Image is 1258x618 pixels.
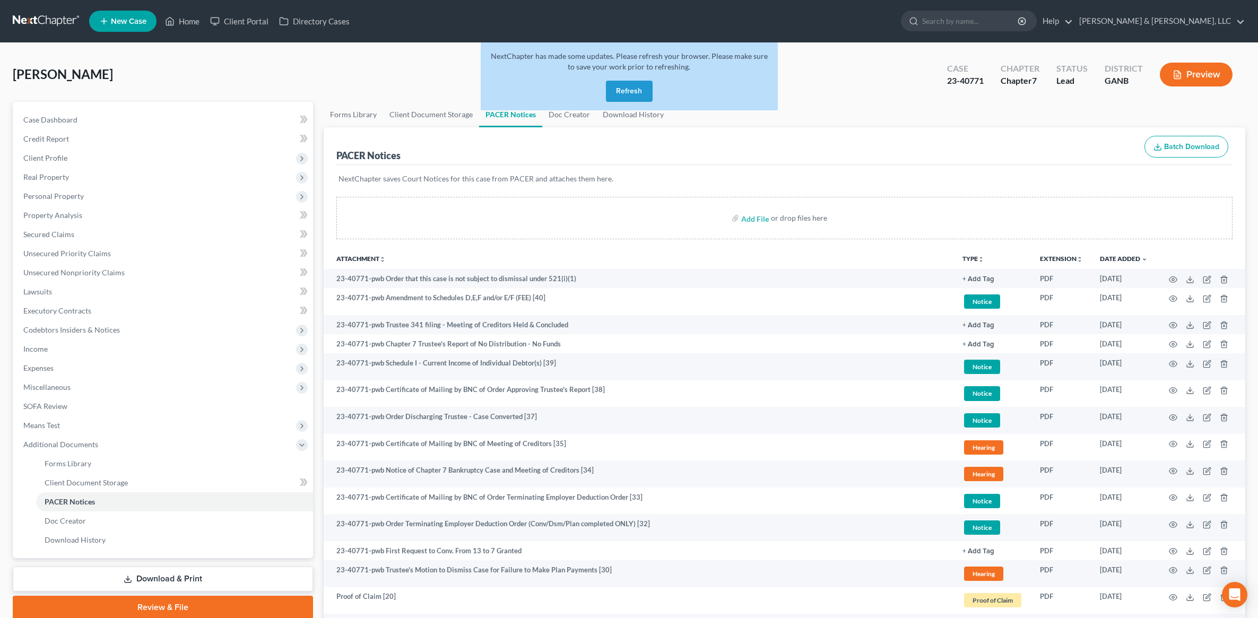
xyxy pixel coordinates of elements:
span: 7 [1032,75,1037,85]
a: Doc Creator [36,511,313,530]
button: + Add Tag [962,322,994,329]
td: 23-40771-pwb Amendment to Schedules D,E,F and/or E/F (FEE) [40] [324,288,954,315]
a: SOFA Review [15,397,313,416]
i: unfold_more [379,256,386,263]
span: Client Profile [23,153,67,162]
td: 23-40771-pwb First Request to Conv. From 13 to 7 Granted [324,541,954,560]
span: Download History [45,535,106,544]
td: [DATE] [1091,541,1156,560]
td: [DATE] [1091,334,1156,353]
i: unfold_more [1077,256,1083,263]
td: 23-40771-pwb Trustee 341 filing - Meeting of Creditors Held & Concluded [324,315,954,334]
span: Real Property [23,172,69,181]
a: Proof of Claim [962,591,1023,609]
span: Means Test [23,421,60,430]
td: PDF [1031,380,1091,407]
td: PDF [1031,353,1091,380]
span: Expenses [23,363,54,372]
td: [DATE] [1091,514,1156,541]
a: Notice [962,358,1023,376]
div: Open Intercom Messenger [1222,582,1247,607]
td: PDF [1031,315,1091,334]
td: PDF [1031,269,1091,288]
a: Forms Library [324,102,383,127]
a: Client Document Storage [36,473,313,492]
span: NextChapter has made some updates. Please refresh your browser. Please make sure to save your wor... [491,51,768,71]
div: or drop files here [771,213,827,223]
a: Client Document Storage [383,102,479,127]
td: 23-40771-pwb Schedule I - Current Income of Individual Debtor(s) [39] [324,353,954,380]
a: Lawsuits [15,282,313,301]
a: Credit Report [15,129,313,149]
td: 23-40771-pwb Certificate of Mailing by BNC of Order Terminating Employer Deduction Order [33] [324,488,954,515]
td: [DATE] [1091,434,1156,461]
div: Case [947,63,984,75]
td: PDF [1031,541,1091,560]
button: + Add Tag [962,276,994,283]
a: Download & Print [13,567,313,591]
a: + Add Tag [962,320,1023,330]
a: Hearing [962,565,1023,582]
td: 23-40771-pwb Order that this case is not subject to dismissal under 521(i)(1) [324,269,954,288]
span: Lawsuits [23,287,52,296]
span: Notice [964,520,1000,535]
td: PDF [1031,560,1091,587]
div: GANB [1105,75,1143,87]
a: Download History [36,530,313,550]
td: PDF [1031,587,1091,614]
td: [DATE] [1091,460,1156,488]
span: Additional Documents [23,440,98,449]
div: District [1105,63,1143,75]
div: PACER Notices [336,149,401,162]
span: PACER Notices [45,497,95,506]
td: PDF [1031,334,1091,353]
span: SOFA Review [23,402,67,411]
td: [DATE] [1091,353,1156,380]
span: Hearing [964,440,1003,455]
a: Notice [962,293,1023,310]
p: NextChapter saves Court Notices for this case from PACER and attaches them here. [339,173,1230,184]
td: 23-40771-pwb Order Terminating Employer Deduction Order (Conv/Dsm/Plan completed ONLY) [32] [324,514,954,541]
button: TYPEunfold_more [962,256,984,263]
button: + Add Tag [962,548,994,555]
a: Property Analysis [15,206,313,225]
div: 23-40771 [947,75,984,87]
a: Notice [962,385,1023,402]
a: + Add Tag [962,274,1023,284]
span: Notice [964,494,1000,508]
i: unfold_more [978,256,984,263]
span: Notice [964,294,1000,309]
span: Credit Report [23,134,69,143]
span: Hearing [964,467,1003,481]
i: expand_more [1141,256,1148,263]
a: Executory Contracts [15,301,313,320]
a: Unsecured Nonpriority Claims [15,263,313,282]
span: Property Analysis [23,211,82,220]
div: Lead [1056,75,1088,87]
span: Notice [964,360,1000,374]
td: PDF [1031,434,1091,461]
td: [DATE] [1091,269,1156,288]
td: [DATE] [1091,315,1156,334]
td: [DATE] [1091,407,1156,434]
td: PDF [1031,407,1091,434]
span: Case Dashboard [23,115,77,124]
a: Secured Claims [15,225,313,244]
span: Personal Property [23,192,84,201]
td: PDF [1031,514,1091,541]
a: PACER Notices [36,492,313,511]
td: [DATE] [1091,488,1156,515]
td: 23-40771-pwb Order Discharging Trustee - Case Converted [37] [324,407,954,434]
a: [PERSON_NAME] & [PERSON_NAME], LLC [1074,12,1245,31]
span: Secured Claims [23,230,74,239]
a: Extensionunfold_more [1040,255,1083,263]
a: + Add Tag [962,339,1023,349]
a: Directory Cases [274,12,355,31]
input: Search by name... [922,11,1019,31]
span: Client Document Storage [45,478,128,487]
td: [DATE] [1091,380,1156,407]
td: [DATE] [1091,288,1156,315]
button: Batch Download [1144,136,1228,158]
div: Status [1056,63,1088,75]
td: PDF [1031,488,1091,515]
